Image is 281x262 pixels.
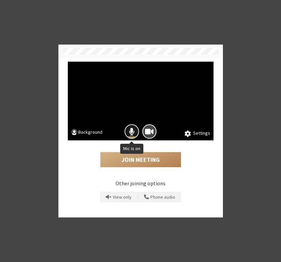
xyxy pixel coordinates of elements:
p: Other joining options [68,179,214,187]
button: Settings [185,130,210,137]
button: Join Meeting [100,152,181,168]
span: | [137,193,138,201]
button: Mic is on [125,124,139,139]
button: Background [71,129,103,137]
button: Use your phone for mic and speaker while you view the meeting on this device. [142,192,178,202]
span: Phone audio [150,195,175,200]
button: Prevent echo when there is already an active mic and speaker in the room. [103,192,134,202]
span: View only [113,195,132,200]
button: Camera is on [142,124,157,139]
